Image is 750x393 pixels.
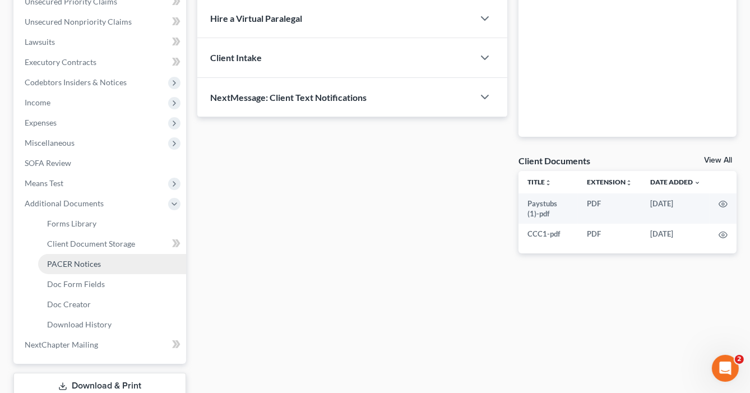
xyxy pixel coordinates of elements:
[25,178,63,188] span: Means Test
[518,155,590,167] div: Client Documents
[16,153,186,173] a: SOFA Review
[641,193,710,224] td: [DATE]
[735,355,744,364] span: 2
[38,294,186,315] a: Doc Creator
[38,315,186,335] a: Download History
[712,355,739,382] iframe: Intercom live chat
[25,118,57,127] span: Expenses
[587,178,632,186] a: Extensionunfold_more
[518,224,578,244] td: CCC1-pdf
[694,179,701,186] i: expand_more
[47,320,112,329] span: Download History
[16,12,186,32] a: Unsecured Nonpriority Claims
[38,234,186,254] a: Client Document Storage
[47,219,96,228] span: Forms Library
[518,193,578,224] td: Paystubs (1)-pdf
[25,17,132,26] span: Unsecured Nonpriority Claims
[211,13,303,24] span: Hire a Virtual Paralegal
[211,92,367,103] span: NextMessage: Client Text Notifications
[16,32,186,52] a: Lawsuits
[25,158,71,168] span: SOFA Review
[650,178,701,186] a: Date Added expand_more
[47,299,91,309] span: Doc Creator
[527,178,552,186] a: Titleunfold_more
[25,198,104,208] span: Additional Documents
[38,254,186,274] a: PACER Notices
[38,214,186,234] a: Forms Library
[25,57,96,67] span: Executory Contracts
[704,156,732,164] a: View All
[641,224,710,244] td: [DATE]
[16,335,186,355] a: NextChapter Mailing
[25,340,98,349] span: NextChapter Mailing
[25,37,55,47] span: Lawsuits
[211,52,262,63] span: Client Intake
[578,193,641,224] td: PDF
[47,239,135,248] span: Client Document Storage
[16,52,186,72] a: Executory Contracts
[578,224,641,244] td: PDF
[25,77,127,87] span: Codebtors Insiders & Notices
[626,179,632,186] i: unfold_more
[47,259,101,269] span: PACER Notices
[25,138,75,147] span: Miscellaneous
[38,274,186,294] a: Doc Form Fields
[25,98,50,107] span: Income
[545,179,552,186] i: unfold_more
[47,279,105,289] span: Doc Form Fields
